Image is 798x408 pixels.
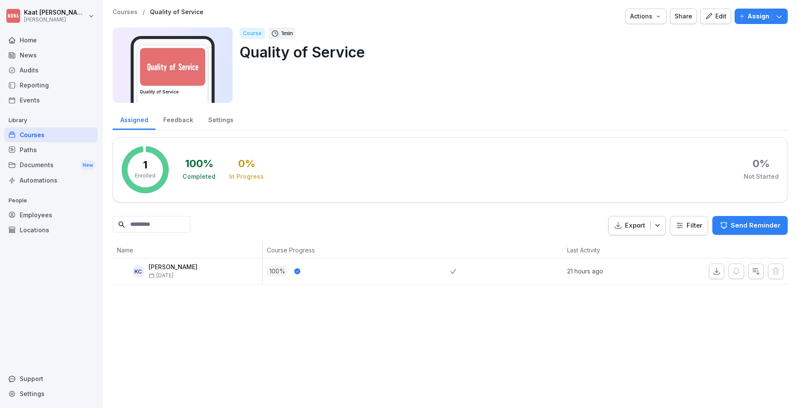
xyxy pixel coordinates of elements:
a: Automations [4,173,98,188]
a: Home [4,33,98,48]
div: 100 % [185,159,213,169]
div: Completed [182,172,215,181]
h3: Quality of Service [140,89,206,95]
button: Filter [670,216,708,235]
a: Settings [4,386,98,401]
p: [PERSON_NAME] [24,17,87,23]
p: Kaat [PERSON_NAME] [24,9,87,16]
p: Send Reminder [731,221,780,230]
p: 100 % [267,266,287,276]
a: Quality of Service [150,9,203,16]
button: Export [608,216,666,235]
img: ep21c2igrbh2xhwygamc4fgx.png [140,48,205,86]
div: KC [132,265,144,277]
a: Feedback [155,108,200,130]
div: Course [239,28,265,39]
a: Settings [200,108,241,130]
a: Assigned [113,108,155,130]
p: Export [625,221,645,231]
p: [PERSON_NAME] [149,264,197,271]
div: Share [675,12,692,21]
p: Library [4,114,98,127]
p: People [4,194,98,207]
div: New [81,160,95,170]
button: Edit [700,9,731,24]
a: Paths [4,142,98,157]
a: Reporting [4,78,98,93]
p: Quality of Service [239,41,781,63]
div: 0 % [753,159,770,169]
a: DocumentsNew [4,157,98,173]
div: Actions [630,12,662,21]
p: 1 min [281,29,293,38]
a: Locations [4,222,98,237]
a: Audits [4,63,98,78]
a: Employees [4,207,98,222]
div: Not Started [744,172,779,181]
a: Courses [4,127,98,142]
button: Actions [625,9,666,24]
div: Support [4,371,98,386]
p: 21 hours ago [567,267,657,276]
a: Events [4,93,98,108]
span: [DATE] [149,273,173,279]
p: / [143,9,145,16]
p: Course Progress [267,246,446,255]
p: Assign [747,12,769,21]
p: Enrolled [135,172,155,180]
div: Edit [705,12,726,21]
a: News [4,48,98,63]
a: Courses [113,9,137,16]
div: In Progress [229,172,264,181]
button: Share [670,9,697,24]
p: Last Activity [567,246,652,255]
p: 1 [143,160,147,170]
div: Documents [4,157,98,173]
button: Assign [735,9,788,24]
button: Send Reminder [712,216,788,235]
p: Name [117,246,258,255]
div: 0 % [238,159,255,169]
div: Filter [675,221,702,230]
